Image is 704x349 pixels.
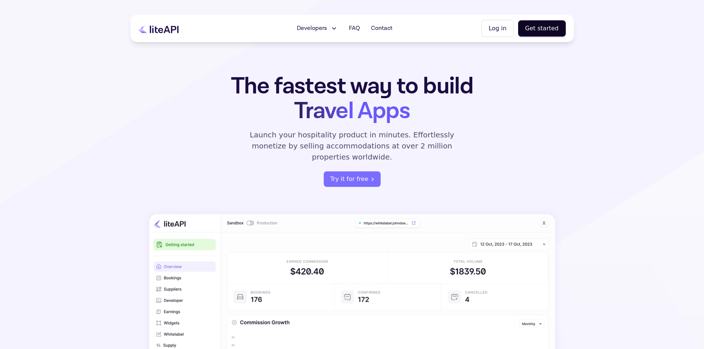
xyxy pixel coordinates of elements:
[482,20,513,37] button: Log in
[349,24,360,33] span: FAQ
[518,20,566,37] button: Get started
[208,74,497,123] h1: The fastest way to build
[324,171,381,187] a: register
[367,21,397,36] a: Contact
[292,21,342,36] button: Developers
[371,24,392,33] span: Contact
[324,171,381,187] button: Try it for free
[241,129,463,162] p: Launch your hospitality product in minutes. Effortlessly monetize by selling accommodations at ov...
[344,21,364,36] a: FAQ
[297,24,327,33] span: Developers
[294,96,410,126] span: Travel Apps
